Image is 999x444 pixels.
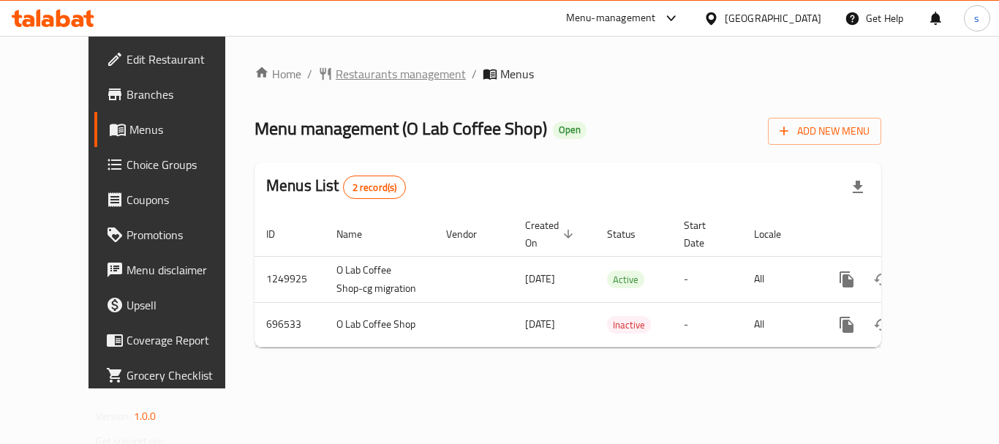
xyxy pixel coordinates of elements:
[343,176,407,199] div: Total records count
[344,181,406,195] span: 2 record(s)
[768,118,881,145] button: Add New Menu
[566,10,656,27] div: Menu-management
[307,65,312,83] li: /
[255,65,881,83] nav: breadcrumb
[127,156,244,173] span: Choice Groups
[553,121,587,139] div: Open
[255,302,325,347] td: 696533
[607,271,644,288] span: Active
[127,296,244,314] span: Upsell
[94,252,255,287] a: Menu disclaimer
[127,226,244,244] span: Promotions
[94,147,255,182] a: Choice Groups
[266,225,294,243] span: ID
[525,315,555,334] span: [DATE]
[607,316,651,334] div: Inactive
[127,191,244,208] span: Coupons
[94,217,255,252] a: Promotions
[672,256,742,302] td: -
[266,175,406,199] h2: Menus List
[127,86,244,103] span: Branches
[974,10,979,26] span: s
[94,358,255,393] a: Grocery Checklist
[446,225,496,243] span: Vendor
[127,261,244,279] span: Menu disclaimer
[607,225,655,243] span: Status
[255,256,325,302] td: 1249925
[500,65,534,83] span: Menus
[94,182,255,217] a: Coupons
[318,65,466,83] a: Restaurants management
[607,317,651,334] span: Inactive
[818,212,981,257] th: Actions
[672,302,742,347] td: -
[553,124,587,136] span: Open
[255,212,981,347] table: enhanced table
[829,262,864,297] button: more
[864,262,900,297] button: Change Status
[780,122,870,140] span: Add New Menu
[325,256,434,302] td: O Lab Coffee Shop-cg migration
[864,307,900,342] button: Change Status
[684,217,725,252] span: Start Date
[94,42,255,77] a: Edit Restaurant
[829,307,864,342] button: more
[336,225,381,243] span: Name
[754,225,800,243] span: Locale
[127,331,244,349] span: Coverage Report
[742,302,818,347] td: All
[96,407,132,426] span: Version:
[325,302,434,347] td: O Lab Coffee Shop
[94,287,255,323] a: Upsell
[127,366,244,384] span: Grocery Checklist
[134,407,157,426] span: 1.0.0
[94,77,255,112] a: Branches
[127,50,244,68] span: Edit Restaurant
[94,323,255,358] a: Coverage Report
[255,112,547,145] span: Menu management ( O Lab Coffee Shop )
[840,170,875,205] div: Export file
[94,112,255,147] a: Menus
[336,65,466,83] span: Restaurants management
[525,217,578,252] span: Created On
[525,269,555,288] span: [DATE]
[472,65,477,83] li: /
[742,256,818,302] td: All
[255,65,301,83] a: Home
[129,121,244,138] span: Menus
[725,10,821,26] div: [GEOGRAPHIC_DATA]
